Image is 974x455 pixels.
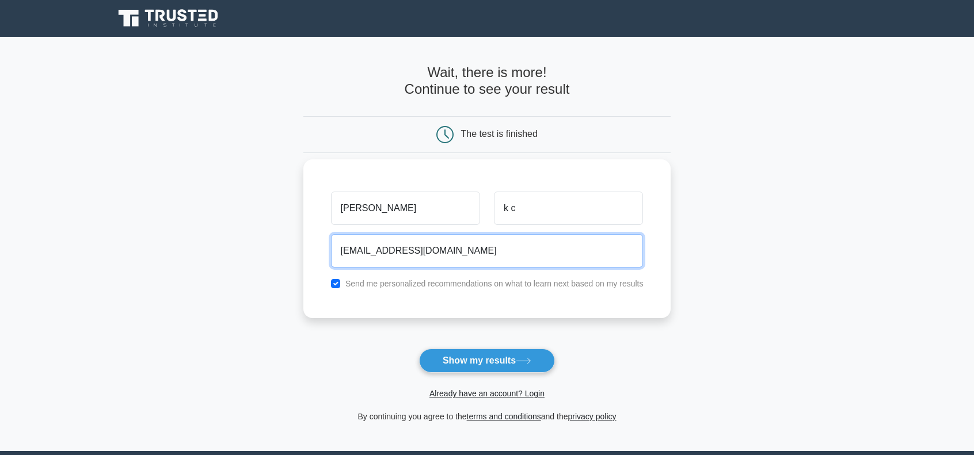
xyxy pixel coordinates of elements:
[461,129,538,139] div: The test is finished
[429,389,545,398] a: Already have an account? Login
[494,192,643,225] input: Last name
[331,234,644,267] input: Email
[303,64,671,98] h4: Wait, there is more! Continue to see your result
[331,192,480,225] input: First name
[467,412,541,421] a: terms and conditions
[345,279,644,288] label: Send me personalized recommendations on what to learn next based on my results
[419,349,555,373] button: Show my results
[296,410,678,423] div: By continuing you agree to the and the
[568,412,617,421] a: privacy policy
